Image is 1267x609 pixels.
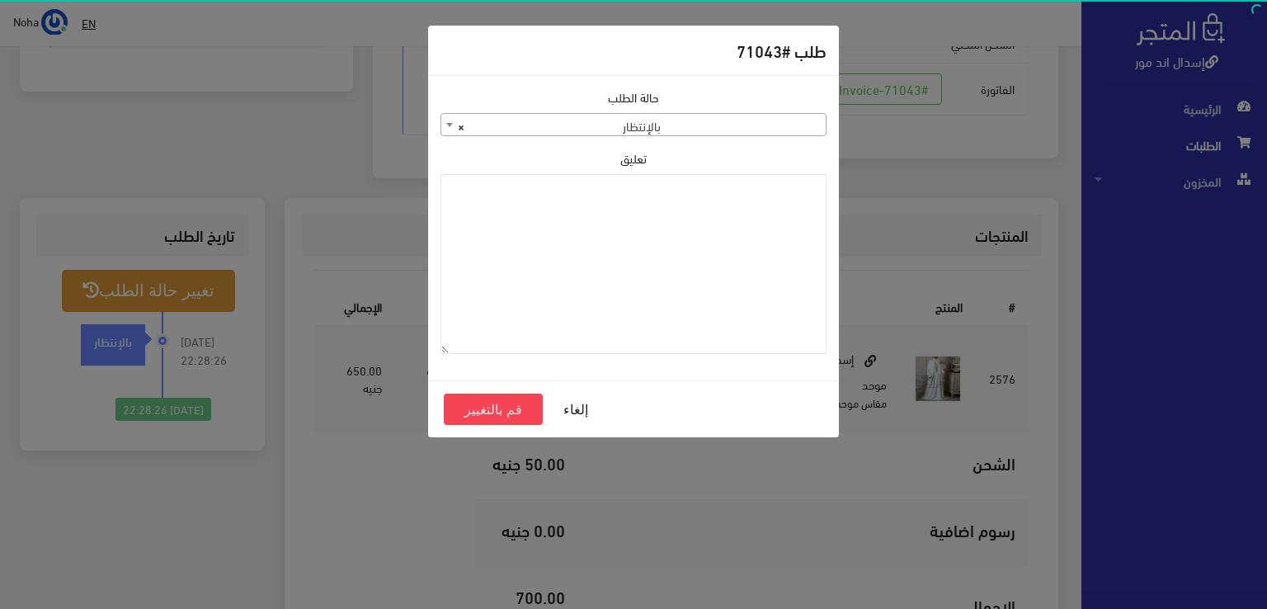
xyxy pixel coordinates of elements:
h5: طلب #71043 [737,38,827,63]
label: حالة الطلب [608,88,659,106]
span: × [458,114,464,137]
label: تعليق [620,149,647,168]
button: إلغاء [543,394,609,425]
button: قم بالتغيير [444,394,543,425]
span: بالإنتظار [440,113,827,136]
span: بالإنتظار [441,114,826,137]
